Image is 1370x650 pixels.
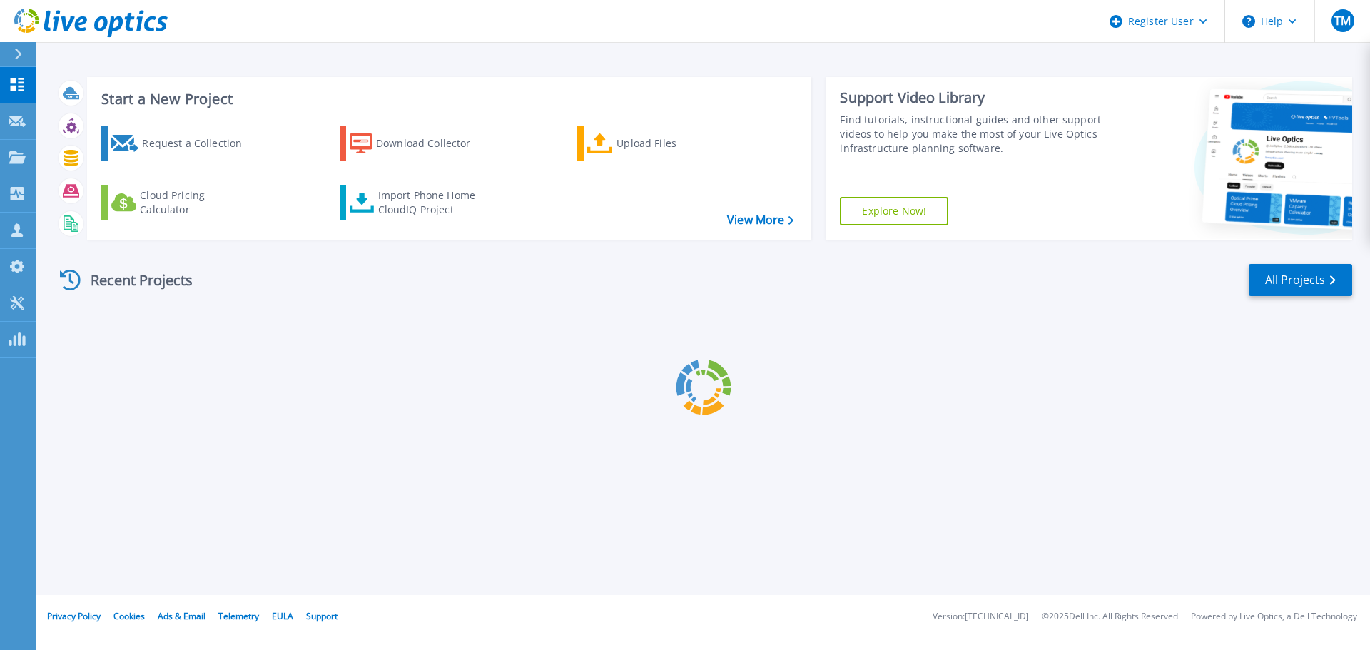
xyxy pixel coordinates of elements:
div: Recent Projects [55,263,212,298]
a: Request a Collection [101,126,260,161]
div: Import Phone Home CloudIQ Project [378,188,489,217]
div: Cloud Pricing Calculator [140,188,254,217]
a: Upload Files [577,126,736,161]
a: Telemetry [218,610,259,622]
a: Explore Now! [840,197,948,225]
div: Upload Files [616,129,731,158]
a: Privacy Policy [47,610,101,622]
a: Cookies [113,610,145,622]
li: Version: [TECHNICAL_ID] [933,612,1029,621]
a: Cloud Pricing Calculator [101,185,260,220]
a: Ads & Email [158,610,205,622]
div: Find tutorials, instructional guides and other support videos to help you make the most of your L... [840,113,1108,156]
a: Download Collector [340,126,499,161]
a: Support [306,610,338,622]
li: © 2025 Dell Inc. All Rights Reserved [1042,612,1178,621]
div: Request a Collection [142,129,256,158]
div: Support Video Library [840,88,1108,107]
span: TM [1334,15,1351,26]
a: All Projects [1249,264,1352,296]
a: EULA [272,610,293,622]
h3: Start a New Project [101,91,793,107]
a: View More [727,213,793,227]
div: Download Collector [376,129,490,158]
li: Powered by Live Optics, a Dell Technology [1191,612,1357,621]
